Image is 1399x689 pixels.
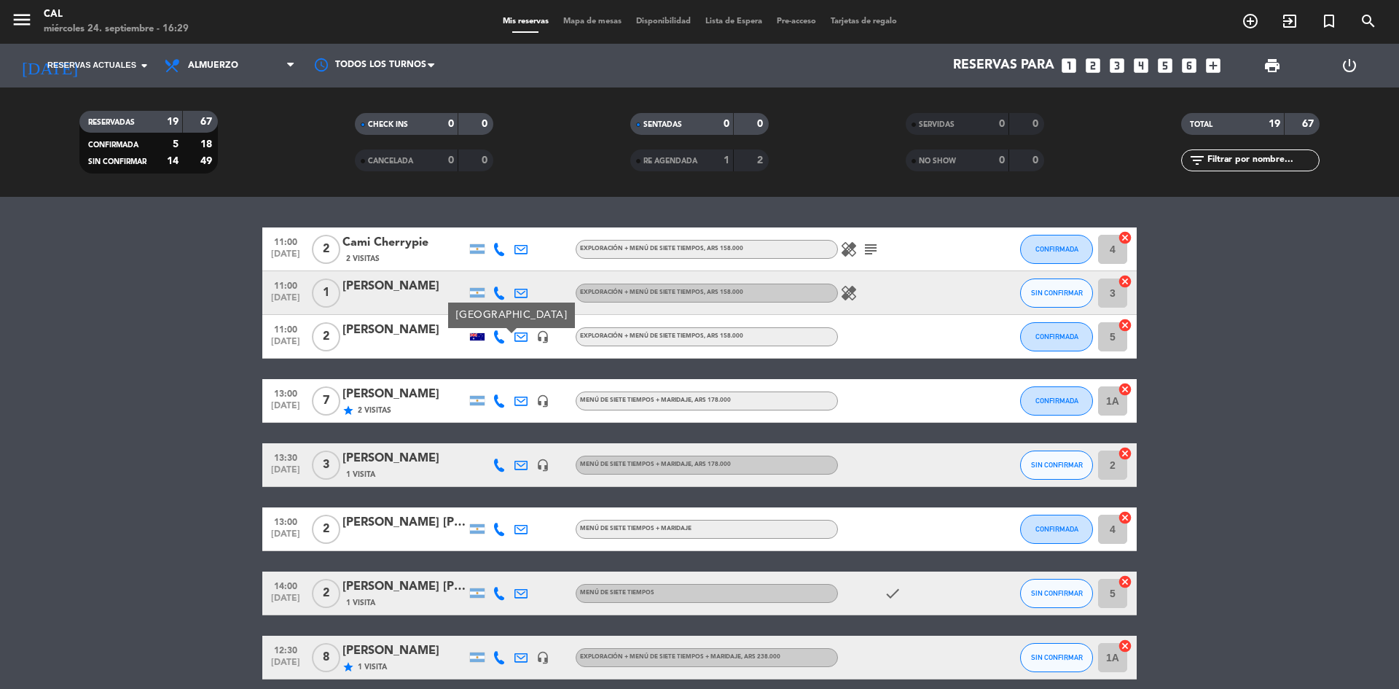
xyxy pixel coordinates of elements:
input: Filtrar por nombre... [1206,152,1319,168]
strong: 19 [1269,119,1280,129]
span: ⁠Exploración + Menú de siete tiempos [580,333,743,339]
span: 13:00 [267,513,304,529]
strong: 49 [200,156,215,166]
span: [DATE] [267,337,304,354]
strong: 14 [167,156,179,166]
i: star [342,661,354,673]
span: CONFIRMADA [88,141,138,149]
div: [PERSON_NAME] [342,385,466,404]
span: 2 Visitas [358,405,391,416]
button: CONFIRMADA [1020,235,1093,264]
strong: 0 [757,119,766,129]
span: CANCELADA [368,157,413,165]
i: looks_one [1059,56,1078,75]
i: cancel [1118,639,1132,653]
i: menu [11,9,33,31]
div: [PERSON_NAME] [PERSON_NAME] [342,513,466,532]
i: headset_mic [536,459,549,472]
i: looks_5 [1156,56,1175,75]
span: , ARS 158.000 [704,289,743,295]
i: healing [840,284,858,302]
strong: 0 [448,119,454,129]
i: turned_in_not [1320,12,1338,30]
button: SIN CONFIRMAR [1020,451,1093,480]
span: 1 Visita [346,469,375,480]
span: 1 Visita [358,661,387,673]
span: CONFIRMADA [1035,245,1078,253]
span: 2 [312,579,340,608]
button: SIN CONFIRMAR [1020,643,1093,672]
span: , ARS 238.000 [741,654,780,660]
span: TOTAL [1190,121,1212,128]
button: CONFIRMADA [1020,515,1093,544]
span: 2 [312,235,340,264]
i: headset_mic [536,394,549,408]
span: SIN CONFIRMAR [1031,653,1083,661]
span: 8 [312,643,340,672]
span: , ARS 178.000 [691,462,731,467]
span: NO SHOW [919,157,956,165]
button: SIN CONFIRMAR [1020,279,1093,308]
span: 1 Visita [346,597,375,609]
span: Menú de siete tiempos + Maridaje [580,462,731,467]
span: CONFIRMADA [1035,332,1078,340]
span: Menú de siete tiempos + Maridaje [580,397,731,403]
button: CONFIRMADA [1020,386,1093,416]
span: Mapa de mesas [556,17,629,26]
span: RE AGENDADA [643,157,697,165]
i: power_settings_new [1341,57,1358,74]
i: subject [862,241,879,258]
strong: 19 [167,117,179,127]
span: 12:30 [267,641,304,658]
span: 1 [312,279,340,308]
i: add_circle_outline [1242,12,1259,30]
span: Almuerzo [188,61,238,71]
span: CONFIRMADA [1035,397,1078,405]
div: LOG OUT [1311,44,1388,87]
span: 2 [312,322,340,351]
span: Exploración + Menú de siete tiempos + Maridaje [580,654,780,660]
i: exit_to_app [1281,12,1298,30]
i: star [342,405,354,416]
span: CONFIRMADA [1035,525,1078,533]
i: looks_3 [1108,56,1126,75]
span: ⁠Exploración + Menú de siete tiempos [580,246,743,252]
strong: 0 [482,119,490,129]
span: Reservas actuales [47,59,136,72]
span: 7 [312,386,340,416]
i: cancel [1118,575,1132,589]
span: print [1263,57,1281,74]
strong: 67 [1302,119,1317,129]
span: 11:00 [267,276,304,293]
span: 13:00 [267,384,304,401]
i: looks_6 [1180,56,1199,75]
i: cancel [1118,382,1132,397]
span: CHECK INS [368,121,408,128]
i: cancel [1118,274,1132,289]
div: [PERSON_NAME] [PERSON_NAME] [342,577,466,596]
span: SERVIDAS [919,121,955,128]
i: search [1360,12,1377,30]
span: [DATE] [267,593,304,610]
span: Reservas para [953,58,1054,73]
span: SENTADAS [643,121,682,128]
strong: 0 [724,119,729,129]
strong: 0 [448,155,454,166]
strong: 2 [757,155,766,166]
div: Cami Cherrypie [342,233,466,252]
div: miércoles 24. septiembre - 16:29 [44,22,189,36]
i: arrow_drop_down [136,57,153,74]
strong: 0 [999,119,1005,129]
span: [DATE] [267,658,304,674]
span: Mis reservas [495,17,556,26]
div: [PERSON_NAME] [342,277,466,296]
span: , ARS 158.000 [704,333,743,339]
span: 14:00 [267,577,304,593]
strong: 67 [200,117,215,127]
span: 11:00 [267,233,304,249]
button: menu [11,9,33,36]
span: Menú de siete tiempos [580,590,654,596]
i: [DATE] [11,50,88,82]
span: 2 [312,515,340,544]
span: Pre-acceso [769,17,823,26]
